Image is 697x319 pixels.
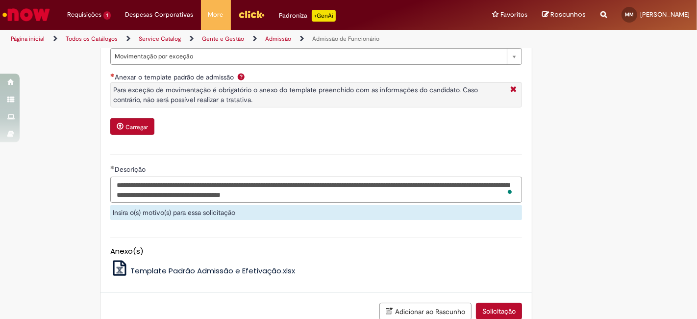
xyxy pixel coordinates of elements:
textarea: To enrich screen reader interactions, please activate Accessibility in Grammarly extension settings [110,177,522,203]
img: ServiceNow [1,5,51,25]
a: Service Catalog [139,35,181,43]
a: Página inicial [11,35,45,43]
span: Para exceção de movimentação é obrigatório o anexo do template preenchido com as informações do c... [113,85,478,104]
span: MM [625,11,634,18]
h5: Anexo(s) [110,247,522,256]
i: Fechar More information Por question_anexar_template_padrao_de_admissao [508,85,519,95]
span: Favoritos [500,10,527,20]
img: click_logo_yellow_360x200.png [238,7,265,22]
span: Obrigatório Preenchido [110,165,115,169]
span: Requisições [67,10,101,20]
span: Template Padrão Admissão e Efetivação.xlsx [130,266,295,276]
a: Template Padrão Admissão e Efetivação.xlsx [110,266,296,276]
span: [PERSON_NAME] [640,10,690,19]
span: 1 [103,11,111,20]
div: Padroniza [279,10,336,22]
span: Necessários [110,73,115,77]
ul: Trilhas de página [7,30,457,48]
span: Rascunhos [550,10,586,19]
span: Anexar o template padrão de admissão [115,73,236,81]
span: Descrição [115,165,148,174]
p: +GenAi [312,10,336,22]
span: More [208,10,224,20]
a: Admissão [265,35,291,43]
a: Admissão de Funcionário [312,35,379,43]
div: Insira o(s) motivo(s) para essa solicitação [110,205,522,220]
span: Ajuda para Anexar o template padrão de admissão [235,73,247,80]
a: Rascunhos [542,10,586,20]
span: Movimentação por exceção [115,49,502,64]
button: Carregar anexo de Anexar o template padrão de admissão Required [110,118,154,135]
a: Gente e Gestão [202,35,244,43]
a: Todos os Catálogos [66,35,118,43]
span: Despesas Corporativas [125,10,194,20]
small: Carregar [125,123,148,131]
